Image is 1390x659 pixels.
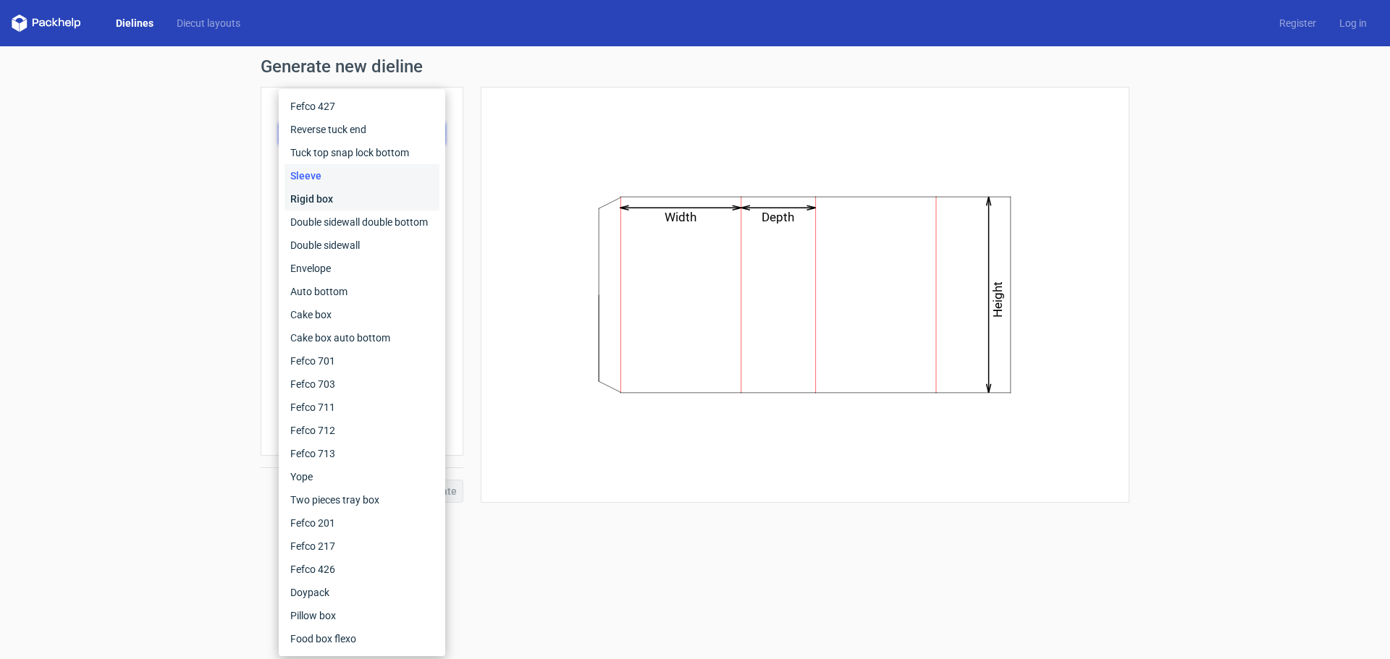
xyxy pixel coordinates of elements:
div: Double sidewall [285,234,439,257]
div: Yope [285,465,439,488]
text: Depth [762,210,795,224]
div: Fefco 427 [285,95,439,118]
div: Reverse tuck end [285,118,439,141]
a: Register [1268,16,1328,30]
div: Food box flexo [285,627,439,650]
div: Cake box auto bottom [285,326,439,349]
div: Auto bottom [285,280,439,303]
h1: Generate new dieline [261,58,1129,75]
div: Fefco 217 [285,535,439,558]
div: Fefco 713 [285,442,439,465]
text: Height [991,281,1006,318]
div: Two pieces tray box [285,488,439,511]
a: Dielines [104,16,165,30]
div: Fefco 703 [285,373,439,396]
div: Envelope [285,257,439,280]
a: Log in [1328,16,1378,30]
div: Sleeve [285,164,439,187]
a: Diecut layouts [165,16,252,30]
div: Double sidewall double bottom [285,211,439,234]
text: Width [665,210,697,224]
div: Fefco 426 [285,558,439,581]
div: Fefco 712 [285,419,439,442]
div: Cake box [285,303,439,326]
div: Rigid box [285,187,439,211]
div: Doypack [285,581,439,604]
div: Fefco 201 [285,511,439,535]
div: Fefco 711 [285,396,439,419]
div: Tuck top snap lock bottom [285,141,439,164]
div: Fefco 701 [285,349,439,373]
div: Pillow box [285,604,439,627]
